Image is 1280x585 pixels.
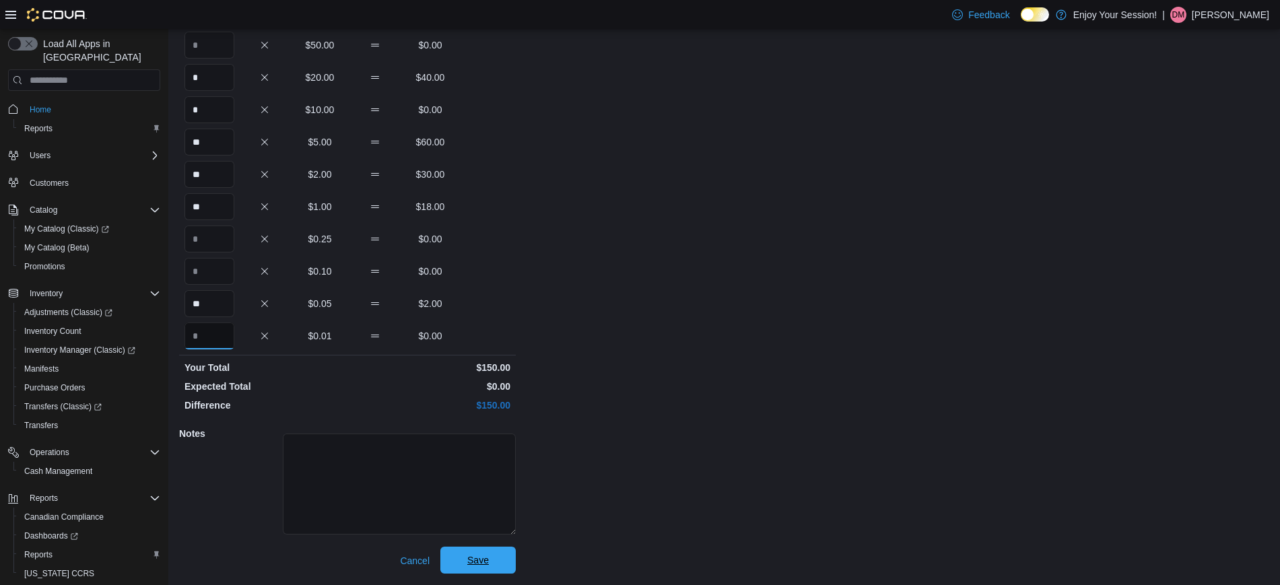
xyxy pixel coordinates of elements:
[24,223,109,234] span: My Catalog (Classic)
[19,417,63,434] a: Transfers
[19,304,118,320] a: Adjustments (Classic)
[19,259,160,275] span: Promotions
[24,174,160,191] span: Customers
[24,490,160,506] span: Reports
[24,401,102,412] span: Transfers (Classic)
[968,8,1009,22] span: Feedback
[19,380,160,396] span: Purchase Orders
[440,547,516,574] button: Save
[19,361,160,377] span: Manifests
[19,323,87,339] a: Inventory Count
[13,416,166,435] button: Transfers
[184,96,234,123] input: Quantity
[24,364,59,374] span: Manifests
[295,38,345,52] p: $50.00
[395,547,435,574] button: Cancel
[19,361,64,377] a: Manifests
[24,100,160,117] span: Home
[295,297,345,310] p: $0.05
[1073,7,1157,23] p: Enjoy Your Session!
[1170,7,1186,23] div: Dima Mansour
[30,178,69,188] span: Customers
[295,200,345,213] p: $1.00
[24,285,68,302] button: Inventory
[13,303,166,322] a: Adjustments (Classic)
[184,322,234,349] input: Quantity
[13,322,166,341] button: Inventory Count
[19,463,160,479] span: Cash Management
[1162,7,1165,23] p: |
[30,150,50,161] span: Users
[3,146,166,165] button: Users
[13,257,166,276] button: Promotions
[184,290,234,317] input: Quantity
[184,226,234,252] input: Quantity
[405,38,455,52] p: $0.00
[24,102,57,118] a: Home
[13,341,166,359] a: Inventory Manager (Classic)
[19,240,95,256] a: My Catalog (Beta)
[24,202,63,218] button: Catalog
[13,359,166,378] button: Manifests
[405,135,455,149] p: $60.00
[19,342,141,358] a: Inventory Manager (Classic)
[13,564,166,583] button: [US_STATE] CCRS
[24,147,56,164] button: Users
[24,307,112,318] span: Adjustments (Classic)
[467,553,489,567] span: Save
[3,99,166,118] button: Home
[3,284,166,303] button: Inventory
[19,304,160,320] span: Adjustments (Classic)
[13,119,166,138] button: Reports
[24,147,160,164] span: Users
[24,285,160,302] span: Inventory
[295,103,345,116] p: $10.00
[184,258,234,285] input: Quantity
[13,526,166,545] a: Dashboards
[3,489,166,508] button: Reports
[350,380,510,393] p: $0.00
[184,32,234,59] input: Quantity
[19,121,58,137] a: Reports
[184,361,345,374] p: Your Total
[24,549,53,560] span: Reports
[19,342,160,358] span: Inventory Manager (Classic)
[30,493,58,504] span: Reports
[1021,7,1049,22] input: Dark Mode
[3,173,166,193] button: Customers
[19,259,71,275] a: Promotions
[19,240,160,256] span: My Catalog (Beta)
[19,221,160,237] span: My Catalog (Classic)
[295,329,345,343] p: $0.01
[24,326,81,337] span: Inventory Count
[24,242,90,253] span: My Catalog (Beta)
[13,508,166,526] button: Canadian Compliance
[27,8,87,22] img: Cova
[19,528,83,544] a: Dashboards
[24,261,65,272] span: Promotions
[30,447,69,458] span: Operations
[184,380,345,393] p: Expected Total
[13,462,166,481] button: Cash Management
[184,193,234,220] input: Quantity
[13,238,166,257] button: My Catalog (Beta)
[295,232,345,246] p: $0.25
[405,71,455,84] p: $40.00
[19,547,58,563] a: Reports
[184,161,234,188] input: Quantity
[19,380,91,396] a: Purchase Orders
[24,490,63,506] button: Reports
[24,382,86,393] span: Purchase Orders
[405,297,455,310] p: $2.00
[1172,7,1185,23] span: DM
[24,466,92,477] span: Cash Management
[24,123,53,134] span: Reports
[24,512,104,522] span: Canadian Compliance
[19,509,109,525] a: Canadian Compliance
[24,568,94,579] span: [US_STATE] CCRS
[405,200,455,213] p: $18.00
[295,135,345,149] p: $5.00
[19,121,160,137] span: Reports
[19,509,160,525] span: Canadian Compliance
[24,345,135,355] span: Inventory Manager (Classic)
